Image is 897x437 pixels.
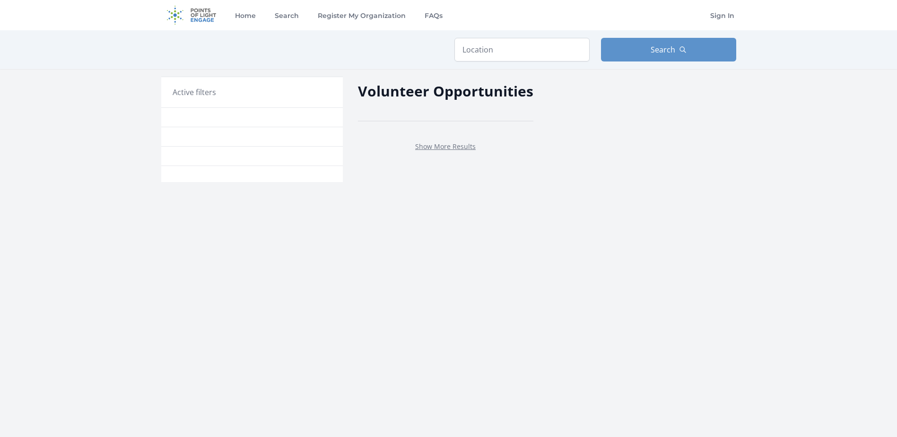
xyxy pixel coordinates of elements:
[601,38,736,61] button: Search
[358,80,533,102] h2: Volunteer Opportunities
[173,87,216,98] h3: Active filters
[454,38,590,61] input: Location
[415,142,476,151] a: Show More Results
[651,44,675,55] span: Search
